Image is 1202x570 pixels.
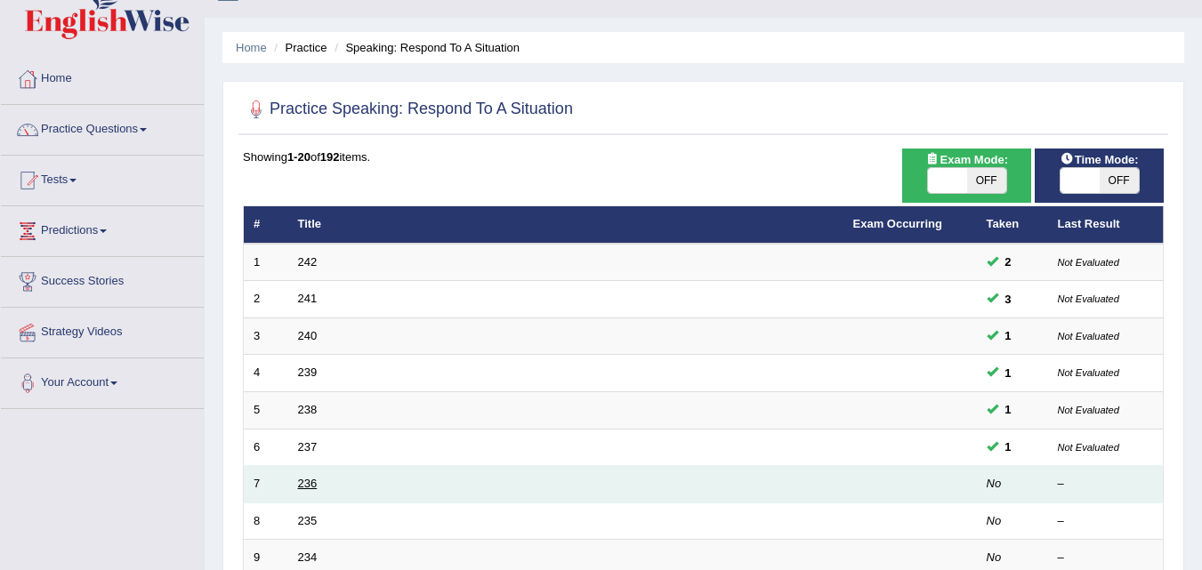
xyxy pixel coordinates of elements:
[320,150,340,164] b: 192
[243,96,573,123] h2: Practice Speaking: Respond To A Situation
[998,253,1019,271] span: You can still take this question
[1058,405,1119,415] small: Not Evaluated
[1058,257,1119,268] small: Not Evaluated
[1058,513,1154,530] div: –
[298,477,318,490] a: 236
[244,206,288,244] th: #
[1100,168,1139,193] span: OFF
[244,281,288,318] td: 2
[1048,206,1164,244] th: Last Result
[244,392,288,430] td: 5
[902,149,1031,203] div: Show exams occurring in exams
[1,156,204,200] a: Tests
[298,292,318,305] a: 241
[977,206,1048,244] th: Taken
[298,365,318,379] a: 239
[244,429,288,466] td: 6
[1,257,204,301] a: Success Stories
[287,150,311,164] b: 1-20
[987,550,1002,564] em: No
[987,514,1002,527] em: No
[244,355,288,392] td: 4
[288,206,843,244] th: Title
[298,440,318,454] a: 237
[1,206,204,251] a: Predictions
[1,308,204,352] a: Strategy Videos
[244,317,288,355] td: 3
[1053,150,1146,169] span: Time Mode:
[298,403,318,416] a: 238
[244,244,288,281] td: 1
[243,149,1164,165] div: Showing of items.
[1,358,204,403] a: Your Account
[1058,442,1119,453] small: Not Evaluated
[298,329,318,342] a: 240
[1,54,204,99] a: Home
[918,150,1014,169] span: Exam Mode:
[1058,550,1154,566] div: –
[853,217,942,230] a: Exam Occurring
[1058,476,1154,493] div: –
[998,438,1019,456] span: You can still take this question
[1058,331,1119,341] small: Not Evaluated
[1058,367,1119,378] small: Not Evaluated
[998,290,1019,309] span: You can still take this question
[998,400,1019,419] span: You can still take this question
[1,105,204,149] a: Practice Questions
[298,255,318,269] a: 242
[330,39,520,56] li: Speaking: Respond To A Situation
[244,502,288,540] td: 8
[998,326,1019,345] span: You can still take this question
[270,39,327,56] li: Practice
[1058,293,1119,304] small: Not Evaluated
[236,41,267,54] a: Home
[967,168,1006,193] span: OFF
[298,514,318,527] a: 235
[998,364,1019,382] span: You can still take this question
[298,550,318,564] a: 234
[244,466,288,503] td: 7
[987,477,1002,490] em: No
